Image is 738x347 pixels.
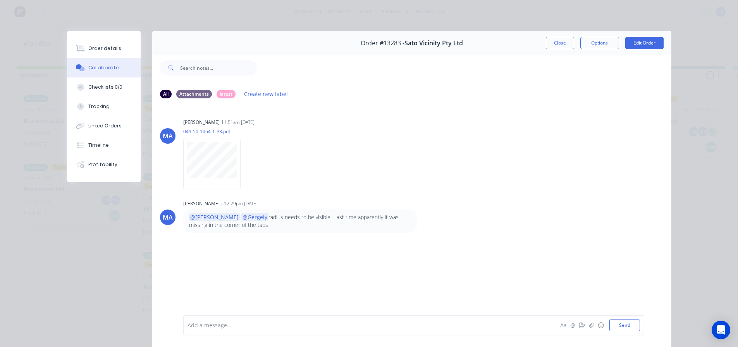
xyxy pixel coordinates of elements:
div: [PERSON_NAME] [183,200,220,207]
div: Tracking [88,103,110,110]
span: @[PERSON_NAME] [189,213,240,221]
span: @Gergely [241,213,268,221]
input: Search notes... [180,60,257,76]
button: ☺ [596,321,606,330]
button: Send [609,320,640,331]
div: All [160,90,172,98]
div: MA [163,131,173,141]
div: Collaborate [88,64,119,71]
div: 11:51am [DATE] [221,119,255,126]
div: Checklists 0/0 [88,84,122,91]
div: MA [163,213,173,222]
div: Profitability [88,161,117,168]
button: Timeline [67,136,141,155]
p: radius needs to be visible... last time apparently it was missing in the corner of the tabs [189,213,411,229]
div: - 12:29pm [DATE] [221,200,258,207]
span: Order #13283 - [361,40,404,47]
button: Linked Orders [67,116,141,136]
div: Attachments [176,90,212,98]
button: Options [580,37,619,49]
p: 049-50-1064-1-P3.pdf [183,128,248,135]
div: Order details [88,45,121,52]
span: Sato Vicinity Pty Ltd [404,40,463,47]
button: Aa [559,321,568,330]
div: Timeline [88,142,109,149]
button: Profitability [67,155,141,174]
button: Create new label [240,89,292,99]
button: @ [568,321,578,330]
button: Close [546,37,574,49]
button: Order details [67,39,141,58]
div: [PERSON_NAME] [183,119,220,126]
div: Open Intercom Messenger [712,321,730,339]
div: latest [217,90,236,98]
button: Tracking [67,97,141,116]
button: Edit Order [625,37,664,49]
button: Collaborate [67,58,141,77]
div: Linked Orders [88,122,122,129]
button: Checklists 0/0 [67,77,141,97]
